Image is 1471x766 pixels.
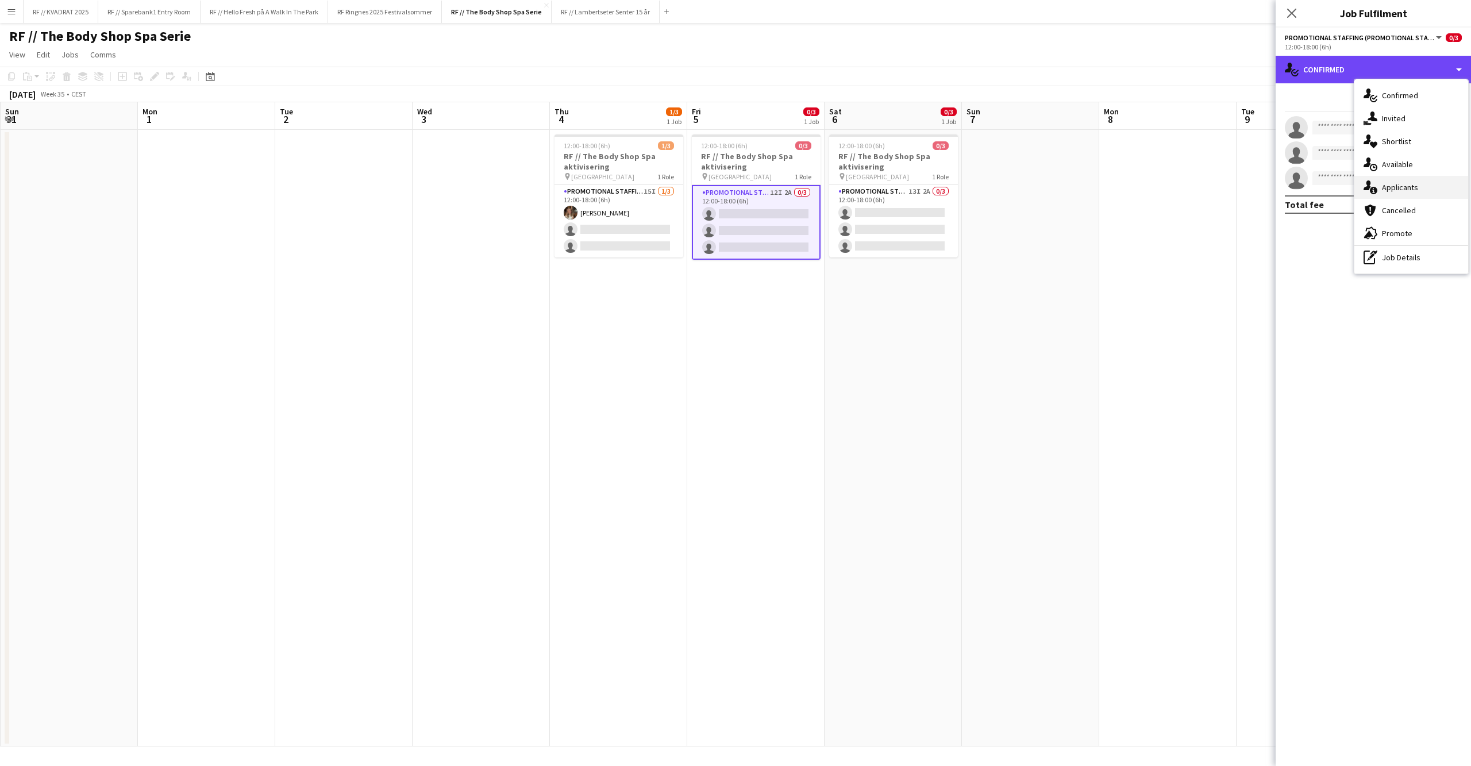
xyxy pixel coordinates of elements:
[38,90,67,98] span: Week 35
[1239,113,1254,126] span: 9
[57,47,83,62] a: Jobs
[90,49,116,60] span: Comms
[280,106,293,117] span: Tue
[143,106,157,117] span: Mon
[1241,106,1254,117] span: Tue
[1354,153,1468,176] div: Available
[829,151,958,172] h3: RF // The Body Shop Spa aktivisering
[827,113,842,126] span: 6
[1354,246,1468,269] div: Job Details
[658,141,674,150] span: 1/3
[564,141,610,150] span: 12:00-18:00 (6h)
[1446,33,1462,42] span: 0/3
[1276,56,1471,83] div: Confirmed
[692,151,821,172] h3: RF // The Body Shop Spa aktivisering
[1104,106,1119,117] span: Mon
[657,172,674,181] span: 1 Role
[141,113,157,126] span: 1
[5,47,30,62] a: View
[941,117,956,126] div: 1 Job
[829,134,958,257] app-job-card: 12:00-18:00 (6h)0/3RF // The Body Shop Spa aktivisering [GEOGRAPHIC_DATA]1 RolePromotional Staffi...
[571,172,634,181] span: [GEOGRAPHIC_DATA]
[829,185,958,257] app-card-role: Promotional Staffing (Promotional Staff)13I2A0/312:00-18:00 (6h)
[966,106,980,117] span: Sun
[24,1,98,23] button: RF // KVADRAT 2025
[32,47,55,62] a: Edit
[1276,6,1471,21] h3: Job Fulfilment
[690,113,701,126] span: 5
[795,141,811,150] span: 0/3
[37,49,50,60] span: Edit
[1285,199,1324,210] div: Total fee
[1354,84,1468,107] div: Confirmed
[86,47,121,62] a: Comms
[417,106,432,117] span: Wed
[328,1,442,23] button: RF Ringnes 2025 Festivalsommer
[9,88,36,100] div: [DATE]
[701,141,748,150] span: 12:00-18:00 (6h)
[804,117,819,126] div: 1 Job
[803,107,819,116] span: 0/3
[415,113,432,126] span: 3
[933,141,949,150] span: 0/3
[667,117,681,126] div: 1 Job
[838,141,885,150] span: 12:00-18:00 (6h)
[554,134,683,257] app-job-card: 12:00-18:00 (6h)1/3RF // The Body Shop Spa aktivisering [GEOGRAPHIC_DATA]1 RolePromotional Staffi...
[708,172,772,181] span: [GEOGRAPHIC_DATA]
[795,172,811,181] span: 1 Role
[1102,113,1119,126] span: 8
[98,1,201,23] button: RF // Sparebank1 Entry Room
[554,151,683,172] h3: RF // The Body Shop Spa aktivisering
[692,185,821,260] app-card-role: Promotional Staffing (Promotional Staff)12I2A0/312:00-18:00 (6h)
[1285,43,1462,51] div: 12:00-18:00 (6h)
[692,134,821,260] app-job-card: 12:00-18:00 (6h)0/3RF // The Body Shop Spa aktivisering [GEOGRAPHIC_DATA]1 RolePromotional Staffi...
[278,113,293,126] span: 2
[1354,130,1468,153] div: Shortlist
[9,28,191,45] h1: RF // The Body Shop Spa Serie
[9,49,25,60] span: View
[1354,176,1468,199] div: Applicants
[692,106,701,117] span: Fri
[201,1,328,23] button: RF // Hello Fresh på A Walk In The Park
[552,1,660,23] button: RF // Lambertseter Senter 15 år
[3,113,19,126] span: 31
[941,107,957,116] span: 0/3
[932,172,949,181] span: 1 Role
[829,106,842,117] span: Sat
[61,49,79,60] span: Jobs
[554,185,683,257] app-card-role: Promotional Staffing (Promotional Staff)15I1/312:00-18:00 (6h)[PERSON_NAME]
[5,106,19,117] span: Sun
[554,106,569,117] span: Thu
[1354,199,1468,222] div: Cancelled
[1285,33,1434,42] span: Promotional Staffing (Promotional Staff)
[553,113,569,126] span: 4
[71,90,86,98] div: CEST
[1285,33,1443,42] button: Promotional Staffing (Promotional Staff)
[442,1,552,23] button: RF // The Body Shop Spa Serie
[965,113,980,126] span: 7
[1354,107,1468,130] div: Invited
[666,107,682,116] span: 1/3
[846,172,909,181] span: [GEOGRAPHIC_DATA]
[1354,222,1468,245] div: Promote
